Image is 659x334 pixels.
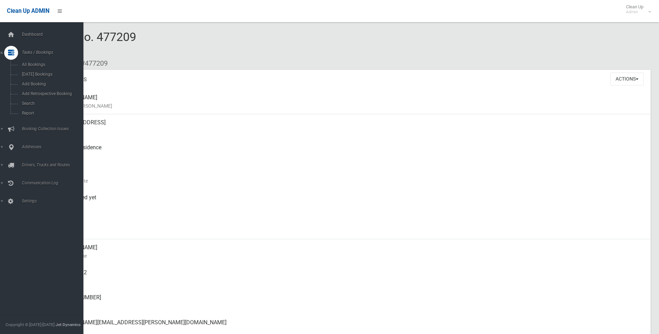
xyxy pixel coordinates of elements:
span: Copyright © [DATE]-[DATE] [6,322,55,327]
small: Contact Name [56,252,645,260]
small: Address [56,127,645,135]
small: Zone [56,227,645,235]
span: Clean Up [623,4,650,15]
small: Collected At [56,202,645,210]
div: Front of Residence [56,139,645,164]
button: Actions [610,73,644,85]
small: Name of [PERSON_NAME] [56,102,645,110]
span: Settings [20,199,89,203]
small: Mobile [56,277,645,285]
span: Add Retrospective Booking [20,91,83,96]
small: Landline [56,302,645,310]
span: Drivers, Trucks and Routes [20,162,89,167]
div: [DATE] [56,164,645,189]
div: Not collected yet [56,189,645,214]
span: Dashboard [20,32,89,37]
span: Tasks / Bookings [20,50,89,55]
span: Booking Collection Issues [20,126,89,131]
div: [PHONE_NUMBER] [56,289,645,314]
small: Admin [626,9,643,15]
span: Addresses [20,144,89,149]
span: Booking No. 477209 [31,30,136,57]
span: All Bookings [20,62,83,67]
span: Communication Log [20,181,89,185]
span: [DATE] Bookings [20,72,83,77]
span: Report [20,111,83,116]
strong: Jet Dynamics [56,322,81,327]
span: Search [20,101,83,106]
span: Clean Up ADMIN [7,8,49,14]
li: #477209 [76,57,108,70]
div: [STREET_ADDRESS] [56,114,645,139]
span: Add Booking [20,82,83,86]
small: Collection Date [56,177,645,185]
div: [PERSON_NAME] [56,239,645,264]
div: [PERSON_NAME] [56,89,645,114]
div: [DATE] [56,214,645,239]
small: Pickup Point [56,152,645,160]
div: 0420895322 [56,264,645,289]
